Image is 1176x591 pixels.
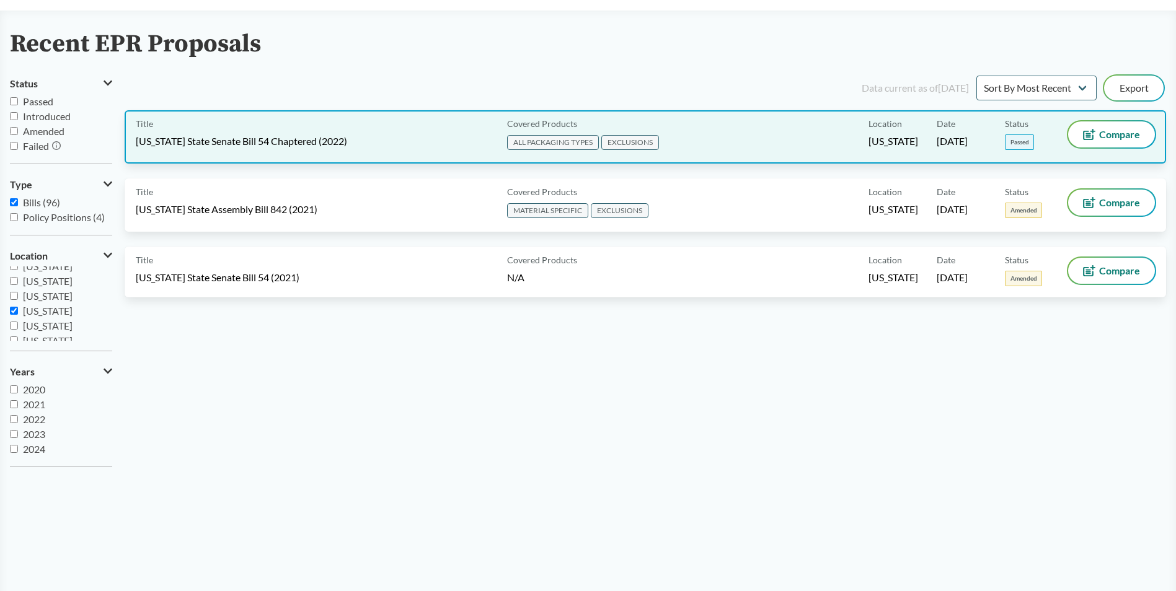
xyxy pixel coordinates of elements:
input: Amended [10,127,18,135]
input: 2021 [10,400,18,408]
input: [US_STATE] [10,336,18,344]
input: [US_STATE] [10,322,18,330]
span: Date [937,253,955,266]
input: Policy Positions (4) [10,213,18,221]
span: Amended [1005,271,1042,286]
span: Years [10,366,35,377]
span: [US_STATE] [23,275,73,287]
span: [DATE] [937,203,968,216]
input: 2023 [10,430,18,438]
span: Failed [23,140,49,152]
span: Amended [23,125,64,137]
span: [US_STATE] [23,335,73,346]
input: [US_STATE] [10,262,18,270]
button: Status [10,73,112,94]
span: Policy Positions (4) [23,211,105,223]
span: [US_STATE] [23,260,73,272]
span: Amended [1005,203,1042,218]
button: Export [1104,76,1164,100]
span: Date [937,117,955,130]
span: Status [1005,117,1028,130]
span: Bills (96) [23,196,60,208]
input: 2022 [10,415,18,423]
button: Years [10,361,112,382]
span: EXCLUSIONS [601,135,659,150]
input: 2020 [10,385,18,393]
span: [US_STATE] State Senate Bill 54 Chaptered (2022) [136,134,347,148]
span: Introduced [23,110,71,122]
span: [US_STATE] [869,203,918,216]
span: [US_STATE] [869,271,918,284]
span: Covered Products [507,117,577,130]
span: Status [1005,185,1028,198]
span: 2021 [23,398,45,410]
input: [US_STATE] [10,277,18,285]
input: Passed [10,97,18,105]
span: Compare [1099,266,1140,276]
input: Failed [10,142,18,150]
span: Status [10,78,38,89]
span: [DATE] [937,134,968,148]
button: Type [10,174,112,195]
span: 2022 [23,413,45,425]
span: 2023 [23,428,45,440]
input: 2024 [10,445,18,453]
span: [US_STATE] [23,290,73,302]
span: 2020 [23,383,45,395]
button: Compare [1068,121,1155,147]
button: Compare [1068,258,1155,284]
input: [US_STATE] [10,292,18,300]
span: Compare [1099,198,1140,208]
input: [US_STATE] [10,307,18,315]
span: [US_STATE] [23,320,73,331]
span: Covered Products [507,185,577,198]
div: Data current as of [DATE] [862,81,969,95]
span: Passed [23,95,53,107]
span: [US_STATE] [23,305,73,317]
span: Title [136,117,153,130]
span: Location [869,185,902,198]
span: Type [10,179,32,190]
button: Compare [1068,190,1155,216]
span: [US_STATE] State Assembly Bill 842 (2021) [136,203,317,216]
span: EXCLUSIONS [591,203,648,218]
input: Bills (96) [10,198,18,206]
span: Status [1005,253,1028,266]
span: MATERIAL SPECIFIC [507,203,588,218]
span: Passed [1005,134,1034,150]
span: N/A [507,271,524,283]
span: Date [937,185,955,198]
span: [DATE] [937,271,968,284]
span: ALL PACKAGING TYPES [507,135,599,150]
span: Location [869,253,902,266]
span: Title [136,253,153,266]
button: Location [10,245,112,266]
span: Location [869,117,902,130]
span: Covered Products [507,253,577,266]
span: Compare [1099,129,1140,139]
span: Title [136,185,153,198]
h2: Recent EPR Proposals [10,30,261,58]
input: Introduced [10,112,18,120]
span: [US_STATE] [869,134,918,148]
span: 2024 [23,443,45,455]
span: [US_STATE] State Senate Bill 54 (2021) [136,271,299,284]
span: Location [10,250,48,261]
